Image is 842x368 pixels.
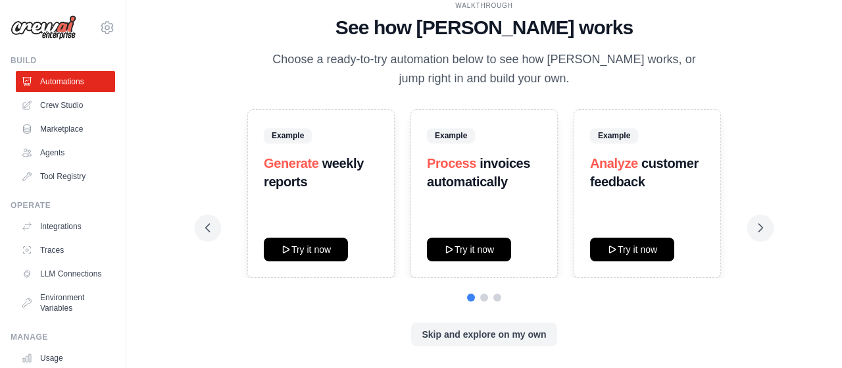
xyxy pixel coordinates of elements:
span: Generate [264,156,319,171]
span: Example [264,128,312,143]
span: Example [590,128,638,143]
span: Analyze [590,156,638,171]
div: Manage [11,332,115,342]
a: Marketplace [16,118,115,140]
p: Choose a ready-to-try automation below to see how [PERSON_NAME] works, or jump right in and build... [263,50,705,89]
button: Try it now [427,238,511,261]
a: Crew Studio [16,95,115,116]
a: Automations [16,71,115,92]
a: Agents [16,142,115,163]
a: Environment Variables [16,287,115,319]
a: Integrations [16,216,115,237]
button: Try it now [264,238,348,261]
div: Build [11,55,115,66]
div: WALKTHROUGH [205,1,763,11]
a: LLM Connections [16,263,115,284]
a: Traces [16,240,115,261]
span: Example [427,128,475,143]
span: Process [427,156,476,171]
iframe: Chat Widget [776,305,842,368]
a: Tool Registry [16,166,115,187]
div: Operate [11,200,115,211]
h1: See how [PERSON_NAME] works [205,16,763,39]
button: Skip and explore on my own [411,323,557,346]
img: Logo [11,15,76,40]
button: Try it now [590,238,674,261]
strong: weekly reports [264,156,364,189]
strong: customer feedback [590,156,699,189]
